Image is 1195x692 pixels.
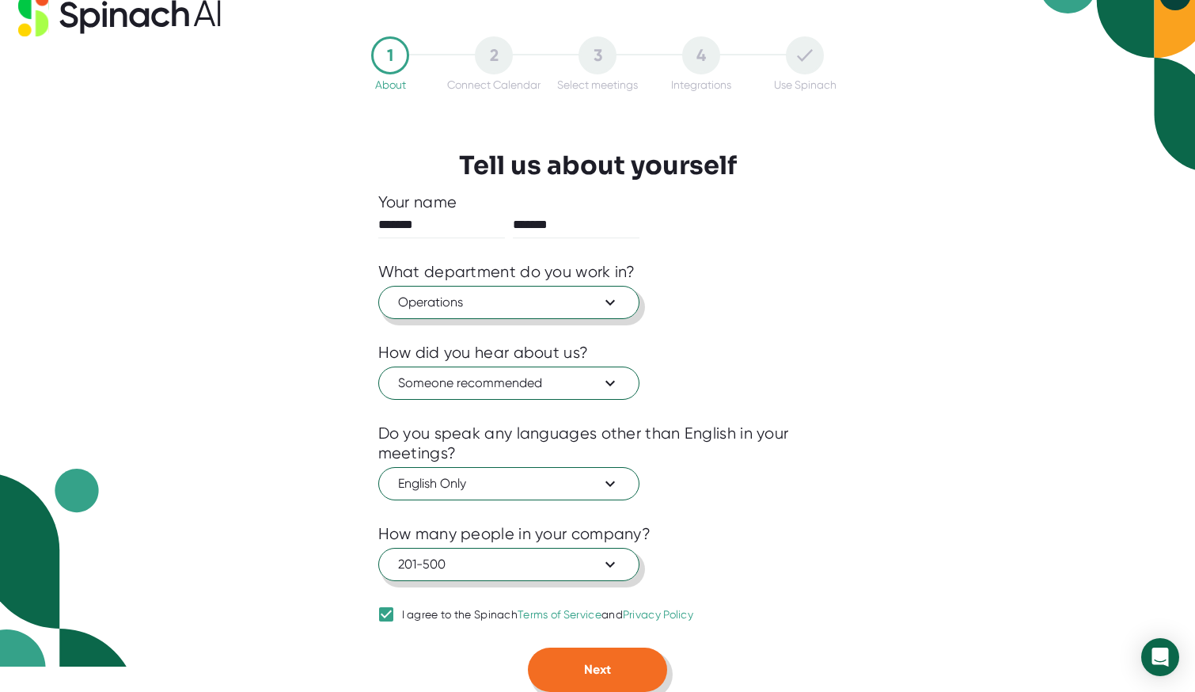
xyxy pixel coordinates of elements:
[402,608,694,622] div: I agree to the Spinach and
[398,474,620,493] span: English Only
[398,293,620,312] span: Operations
[557,78,638,91] div: Select meetings
[475,36,513,74] div: 2
[378,343,589,363] div: How did you hear about us?
[378,524,651,544] div: How many people in your company?
[459,150,737,181] h3: Tell us about yourself
[398,374,620,393] span: Someone recommended
[518,608,601,621] a: Terms of Service
[398,555,620,574] span: 201-500
[378,424,818,463] div: Do you speak any languages other than English in your meetings?
[378,467,639,500] button: English Only
[378,286,639,319] button: Operations
[579,36,616,74] div: 3
[528,648,667,692] button: Next
[671,78,731,91] div: Integrations
[774,78,836,91] div: Use Spinach
[378,192,818,212] div: Your name
[378,367,639,400] button: Someone recommended
[584,662,611,677] span: Next
[623,608,693,621] a: Privacy Policy
[1141,638,1179,676] div: Open Intercom Messenger
[375,78,406,91] div: About
[682,36,720,74] div: 4
[371,36,409,74] div: 1
[378,262,635,282] div: What department do you work in?
[447,78,541,91] div: Connect Calendar
[378,548,639,581] button: 201-500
